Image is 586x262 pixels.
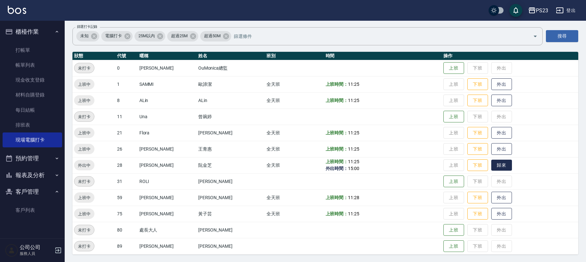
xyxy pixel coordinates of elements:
td: 8 [115,92,138,108]
td: 75 [115,206,138,222]
th: 操作 [442,52,578,60]
button: 上班 [443,224,464,236]
td: 全天班 [265,206,324,222]
span: 未打卡 [74,227,94,234]
td: ALin [197,92,265,108]
button: 上班 [443,62,464,74]
td: 王青惠 [197,141,265,157]
td: [PERSON_NAME] [138,157,197,173]
b: 外出時間： [326,166,348,171]
button: 上班 [443,111,464,123]
td: 全天班 [265,141,324,157]
td: ROLI [138,173,197,189]
td: [PERSON_NAME] [197,222,265,238]
span: 11:25 [348,159,359,164]
button: 下班 [467,192,488,204]
span: 11:25 [348,98,359,103]
b: 上班時間： [326,146,348,152]
div: 電腦打卡 [101,31,133,41]
span: 未知 [76,33,92,39]
span: 外出中 [74,162,94,169]
button: save [509,4,522,17]
a: 材料自購登錄 [3,87,62,102]
b: 上班時間： [326,195,348,200]
span: 未打卡 [74,178,94,185]
span: 15:00 [348,166,359,171]
td: [PERSON_NAME] [197,173,265,189]
td: [PERSON_NAME] [197,125,265,141]
td: Una [138,108,197,125]
button: 下班 [467,159,488,171]
button: 下班 [467,143,488,155]
div: 未知 [76,31,99,41]
td: 處長大人 [138,222,197,238]
b: 上班時間： [326,98,348,103]
span: 超過50M [200,33,224,39]
button: 搜尋 [546,30,578,42]
span: 未打卡 [74,243,94,250]
td: 1 [115,76,138,92]
td: 歐諦潔 [197,76,265,92]
button: 外出 [491,127,512,139]
span: 上班中 [74,146,94,153]
button: 上班 [443,176,464,188]
td: Flora [138,125,197,141]
span: 11:28 [348,195,359,200]
span: 11:25 [348,146,359,152]
td: 全天班 [265,76,324,92]
td: 31 [115,173,138,189]
input: 篩選條件 [232,30,522,42]
a: 客戶列表 [3,203,62,218]
a: 排班表 [3,118,62,132]
td: OuMonica總監 [197,60,265,76]
button: 外出 [491,208,512,220]
td: [PERSON_NAME] [138,238,197,254]
span: 上班中 [74,130,94,136]
td: SAMMI [138,76,197,92]
span: 超過25M [167,33,191,39]
button: 客戶管理 [3,183,62,200]
td: 阮金芝 [197,157,265,173]
th: 狀態 [72,52,115,60]
td: 全天班 [265,92,324,108]
span: 11:25 [348,211,359,216]
td: 28 [115,157,138,173]
th: 時間 [324,52,442,60]
span: 上班中 [74,97,94,104]
h5: 公司公司 [20,244,53,251]
button: 歸來 [491,160,512,171]
a: 打帳單 [3,43,62,58]
button: 外出 [491,192,512,204]
td: 黃子芸 [197,206,265,222]
span: 11:25 [348,130,359,135]
img: Logo [8,6,26,14]
b: 上班時間： [326,130,348,135]
button: 下班 [467,208,488,220]
span: 未打卡 [74,113,94,120]
span: 未打卡 [74,65,94,72]
td: 11 [115,108,138,125]
td: 21 [115,125,138,141]
label: 篩選打卡記錄 [77,24,97,29]
b: 上班時間： [326,159,348,164]
b: 上班時間： [326,82,348,87]
td: [PERSON_NAME] [197,189,265,206]
div: 25M以內 [135,31,166,41]
td: 全天班 [265,157,324,173]
span: 11:25 [348,82,359,87]
td: 全天班 [265,189,324,206]
td: [PERSON_NAME] [138,189,197,206]
th: 姓名 [197,52,265,60]
button: 登出 [553,5,578,17]
button: Open [530,31,540,41]
span: 上班中 [74,211,94,217]
img: Person [5,244,18,257]
td: [PERSON_NAME] [138,141,197,157]
th: 班別 [265,52,324,60]
button: 外出 [491,78,512,90]
td: [PERSON_NAME] [138,206,197,222]
td: 80 [115,222,138,238]
div: 超過25M [167,31,198,41]
button: 外出 [491,143,512,155]
span: 電腦打卡 [101,33,126,39]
